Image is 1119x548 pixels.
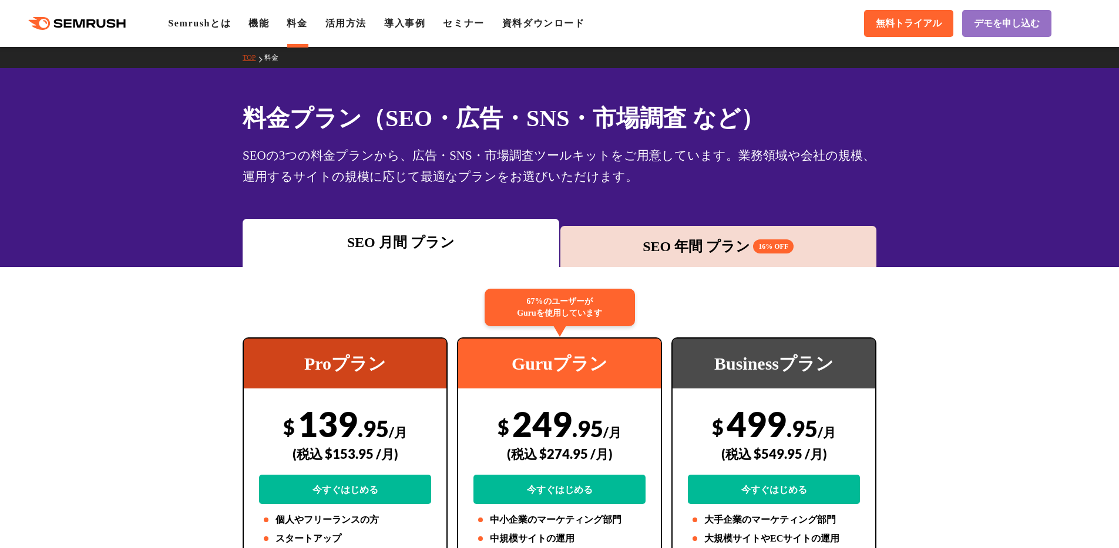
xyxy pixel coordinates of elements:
div: Proプラン [244,339,446,388]
span: .95 [358,415,389,442]
h1: 料金プラン（SEO・広告・SNS・市場調査 など） [243,101,876,136]
a: Semrushとは [168,18,231,28]
span: /月 [389,424,407,440]
span: 無料トライアル [876,18,942,30]
li: スタートアップ [259,532,431,546]
div: (税込 $274.95 /月) [473,433,646,475]
div: Guruプラン [458,339,661,388]
a: デモを申し込む [962,10,1051,37]
li: 個人やフリーランスの方 [259,513,431,527]
span: デモを申し込む [974,18,1040,30]
li: 中規模サイトの運用 [473,532,646,546]
span: 16% OFF [753,239,794,253]
li: 大規模サイトやECサイトの運用 [688,532,860,546]
a: 今すぐはじめる [259,475,431,504]
a: 料金 [287,18,307,28]
div: 139 [259,403,431,504]
span: $ [498,415,509,439]
span: .95 [787,415,818,442]
li: 大手企業のマーケティング部門 [688,513,860,527]
a: 今すぐはじめる [473,475,646,504]
a: 資料ダウンロード [502,18,585,28]
span: .95 [572,415,603,442]
span: /月 [603,424,621,440]
div: SEO 月間 プラン [248,232,553,253]
a: 料金 [264,53,287,62]
span: $ [712,415,724,439]
div: 499 [688,403,860,504]
div: 249 [473,403,646,504]
span: $ [283,415,295,439]
a: 導入事例 [384,18,425,28]
div: SEO 年間 プラン [566,236,871,257]
a: TOP [243,53,264,62]
div: (税込 $549.95 /月) [688,433,860,475]
a: 今すぐはじめる [688,475,860,504]
div: 67%のユーザーが Guruを使用しています [485,289,635,326]
a: セミナー [443,18,484,28]
span: /月 [818,424,836,440]
div: SEOの3つの料金プランから、広告・SNS・市場調査ツールキットをご用意しています。業務領域や会社の規模、運用するサイトの規模に応じて最適なプランをお選びいただけます。 [243,145,876,187]
a: 機能 [248,18,269,28]
a: 無料トライアル [864,10,953,37]
div: Businessプラン [673,339,875,388]
li: 中小企業のマーケティング部門 [473,513,646,527]
div: (税込 $153.95 /月) [259,433,431,475]
a: 活用方法 [325,18,367,28]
